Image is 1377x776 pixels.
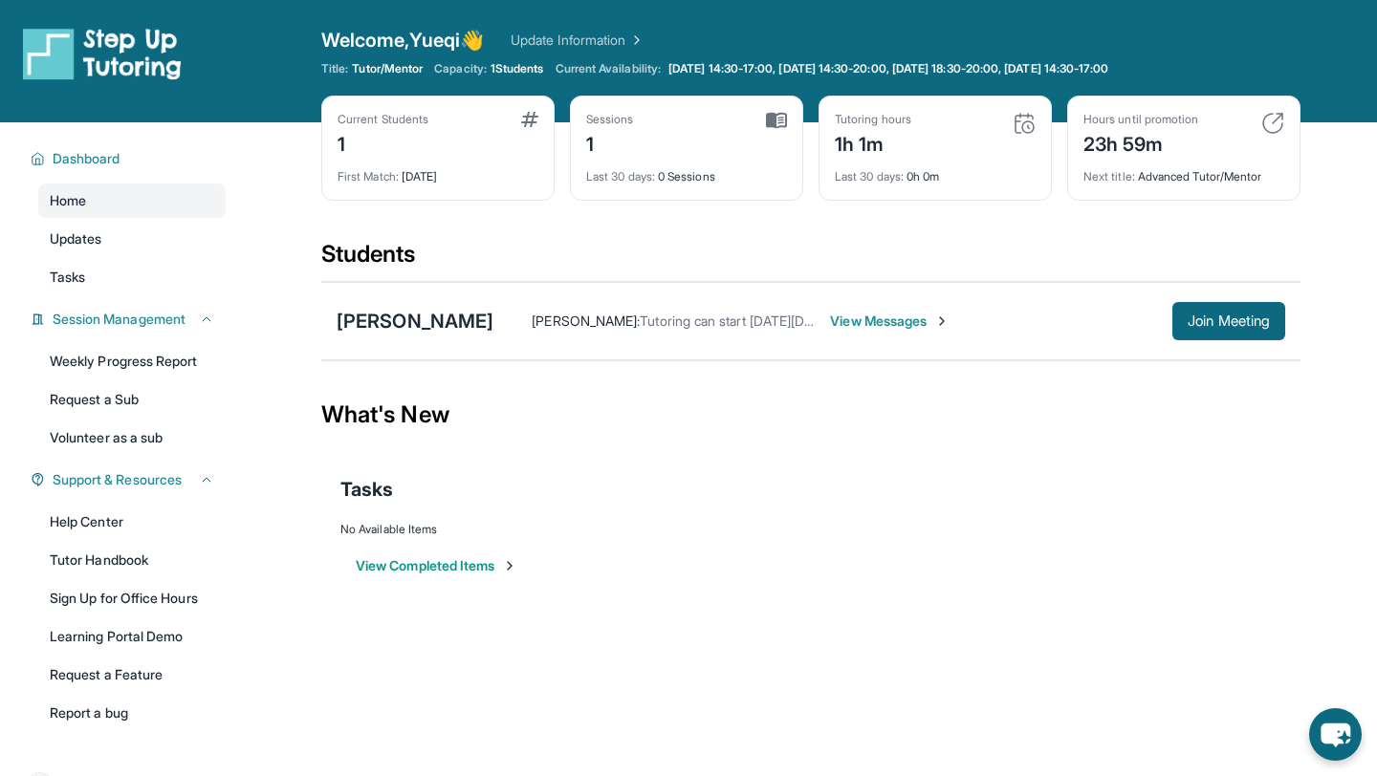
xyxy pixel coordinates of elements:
button: Support & Resources [45,470,214,489]
a: Volunteer as a sub [38,420,226,455]
span: 1 Students [491,61,544,76]
div: 1 [338,127,428,158]
div: [PERSON_NAME] [337,308,493,334]
div: 0h 0m [835,158,1036,184]
span: Welcome, Yueqi 👋 [321,27,484,54]
div: [DATE] [338,158,538,184]
a: Weekly Progress Report [38,344,226,378]
a: Request a Sub [38,382,226,417]
a: Tutor Handbook [38,543,226,577]
a: Updates [38,222,226,256]
a: Request a Feature [38,657,226,692]
span: Updates [50,229,102,248]
span: View Messages [830,312,950,331]
div: No Available Items [340,522,1281,537]
button: chat-button [1309,708,1362,761]
img: card [1013,112,1036,135]
span: Next title : [1083,169,1135,183]
button: View Completed Items [356,556,517,575]
div: What's New [321,373,1300,457]
span: Tutor/Mentor [352,61,423,76]
span: Tasks [50,268,85,287]
span: Title: [321,61,348,76]
span: Join Meeting [1188,315,1270,327]
div: Students [321,239,1300,281]
a: Tasks [38,260,226,294]
span: [DATE] 14:30-17:00, [DATE] 14:30-20:00, [DATE] 18:30-20:00, [DATE] 14:30-17:00 [668,61,1108,76]
img: card [1261,112,1284,135]
button: Join Meeting [1172,302,1285,340]
a: Update Information [511,31,645,50]
div: Hours until promotion [1083,112,1198,127]
span: Tutoring can start [DATE][DATE] 5:30. That would be great! [640,313,994,329]
img: card [766,112,787,129]
div: Current Students [338,112,428,127]
a: [DATE] 14:30-17:00, [DATE] 14:30-20:00, [DATE] 18:30-20:00, [DATE] 14:30-17:00 [665,61,1112,76]
div: Tutoring hours [835,112,911,127]
img: card [521,112,538,127]
img: Chevron Right [625,31,645,50]
span: First Match : [338,169,399,183]
div: 1 [586,127,634,158]
div: Advanced Tutor/Mentor [1083,158,1284,184]
span: Capacity: [434,61,487,76]
a: Sign Up for Office Hours [38,581,226,615]
span: Home [50,191,86,210]
a: Report a bug [38,696,226,730]
span: Last 30 days : [835,169,904,183]
div: 23h 59m [1083,127,1198,158]
a: Home [38,183,226,218]
div: 1h 1m [835,127,911,158]
span: Support & Resources [53,470,182,489]
div: 0 Sessions [586,158,787,184]
button: Session Management [45,310,214,329]
button: Dashboard [45,149,214,168]
div: Sessions [586,112,634,127]
span: Session Management [53,310,186,329]
span: Dashboard [53,149,120,168]
span: [PERSON_NAME] : [532,313,640,329]
a: Help Center [38,505,226,539]
span: Current Availability: [556,61,661,76]
span: Last 30 days : [586,169,655,183]
img: Chevron-Right [934,313,950,329]
img: logo [23,27,182,80]
span: Tasks [340,476,393,503]
a: Learning Portal Demo [38,619,226,654]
